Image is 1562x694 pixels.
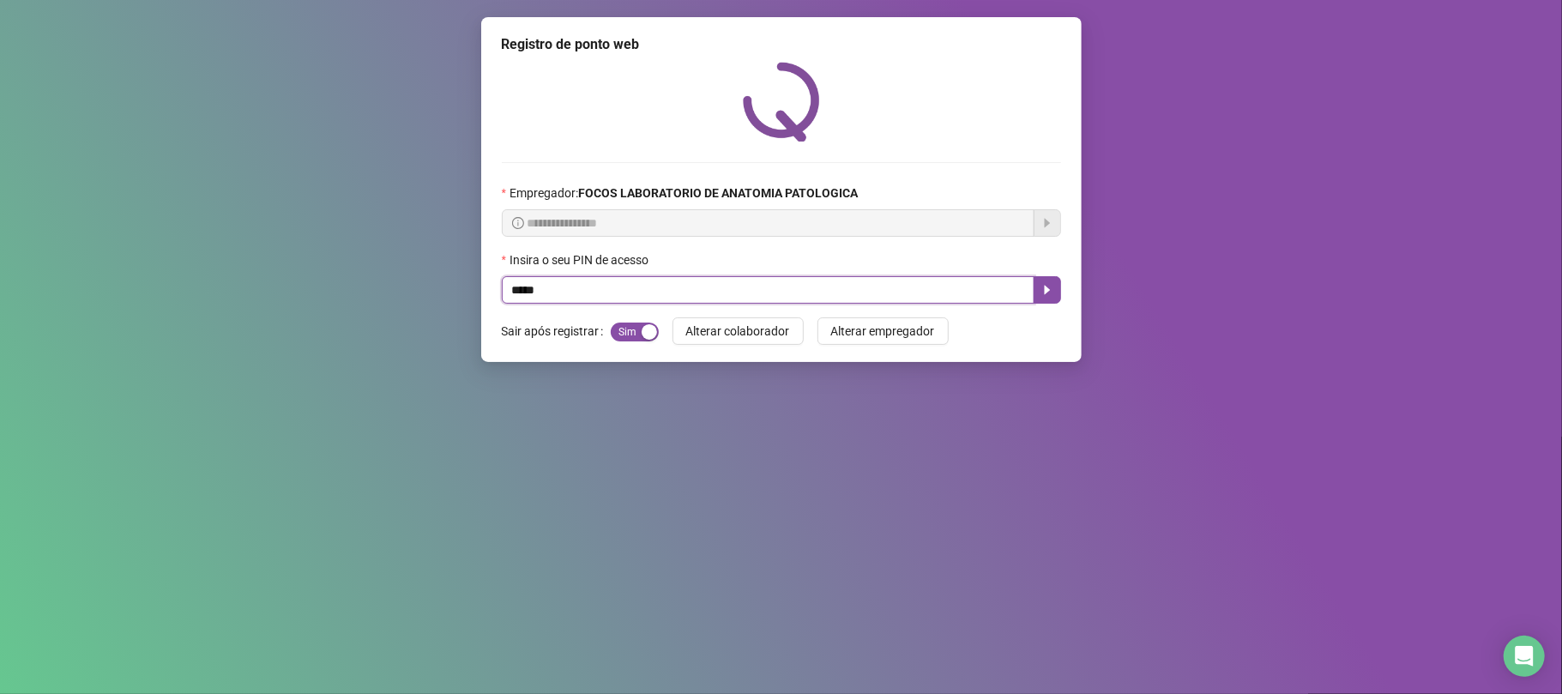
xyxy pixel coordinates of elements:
label: Insira o seu PIN de acesso [502,250,660,269]
span: Empregador : [510,184,858,202]
span: info-circle [512,217,524,229]
button: Alterar colaborador [672,317,804,345]
span: Alterar colaborador [686,322,790,341]
label: Sair após registrar [502,317,611,345]
div: Open Intercom Messenger [1504,636,1545,677]
img: QRPoint [743,62,820,142]
button: Alterar empregador [817,317,949,345]
span: Alterar empregador [831,322,935,341]
strong: FOCOS LABORATORIO DE ANATOMIA PATOLOGICA [578,186,858,200]
div: Registro de ponto web [502,34,1061,55]
span: caret-right [1040,283,1054,297]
